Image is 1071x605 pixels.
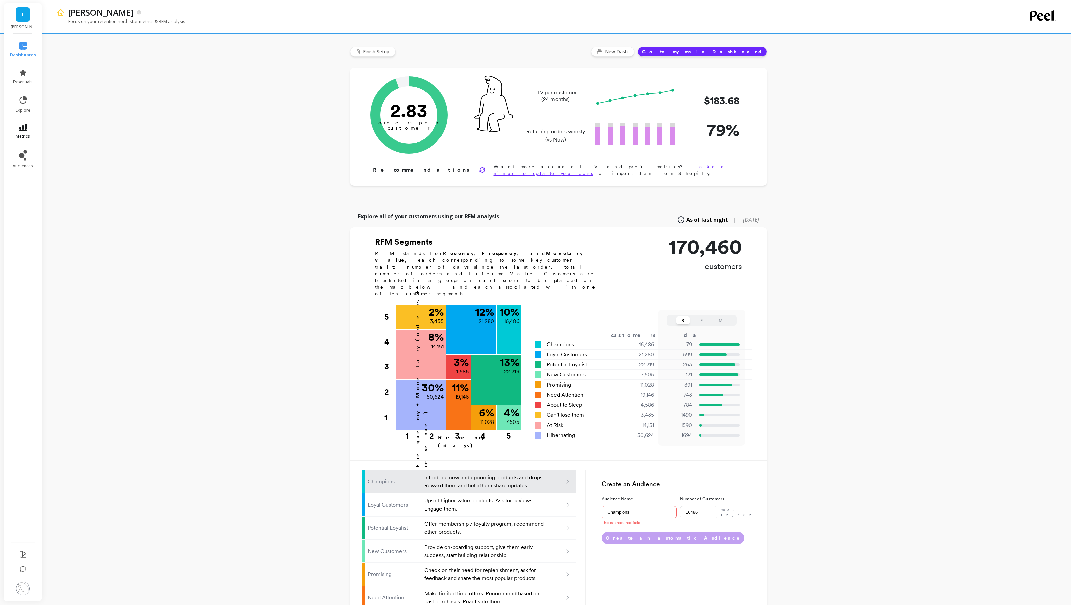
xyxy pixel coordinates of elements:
[22,11,24,18] span: L
[662,381,692,389] p: 391
[428,332,444,342] p: 8 %
[614,401,662,409] div: 4,586
[384,305,395,329] div: 5
[480,418,494,426] p: 11,028
[638,47,767,57] button: Go to my main Dashboard
[445,431,470,437] div: 3
[482,251,517,256] b: Frequency
[424,474,545,490] p: Introduce new and upcoming products and drops. Reward them and help them share updates.
[368,594,420,602] p: Need Attention
[506,418,519,426] p: 7,505
[378,120,439,126] tspan: orders per
[524,128,587,144] p: Returning orders weekly (vs New)
[547,340,574,349] span: Champions
[602,532,744,544] button: Create an automatic Audience
[668,237,742,257] p: 170,460
[16,582,30,595] img: profile picture
[384,354,395,379] div: 3
[721,507,755,518] p: max: 16,486
[602,496,676,502] label: Audience Name
[427,393,444,401] p: 50,624
[662,371,692,379] p: 121
[390,99,427,121] text: 2.83
[733,216,736,224] span: |
[686,117,739,143] p: 79%
[424,566,545,582] p: Check on their need for replenishment, ask for feedback and share the most popular products.
[547,391,583,399] span: Need Attention
[500,357,519,368] p: 13 %
[452,382,469,393] p: 11 %
[363,48,391,55] span: Finish Setup
[662,411,692,419] p: 1490
[611,331,665,339] div: customers
[602,506,676,518] input: e.g. Black friday
[504,407,519,418] p: 4 %
[662,351,692,359] p: 599
[455,393,469,401] p: 19,146
[387,125,430,131] tspan: customer
[10,52,36,58] span: dashboards
[13,79,33,85] span: essentials
[429,307,444,317] p: 2 %
[547,401,582,409] span: About to Sleep
[479,407,494,418] p: 6 %
[668,261,742,272] p: customers
[454,357,469,368] p: 3 %
[662,401,692,409] p: 784
[605,48,630,55] span: New Dash
[424,520,545,536] p: Offer membership / loyalty program, recommend other products.
[13,163,33,169] span: audiences
[443,251,474,256] b: Recency
[614,340,662,349] div: 16,486
[662,421,692,429] p: 1590
[614,381,662,389] div: 11,028
[614,351,662,359] div: 21,280
[684,331,711,339] div: days
[547,351,587,359] span: Loyal Customers
[602,480,755,489] h3: Create an Audience
[375,237,604,247] h2: RFM Segments
[614,391,662,399] div: 19,146
[614,431,662,439] div: 50,624
[16,108,30,113] span: explore
[358,212,499,220] p: Explore all of your customers using our RFM analysis
[614,361,662,369] div: 22,219
[56,8,65,16] img: header icon
[350,47,396,57] button: Finish Setup
[479,317,494,325] p: 21,280
[614,411,662,419] div: 3,435
[384,379,395,404] div: 2
[602,520,676,525] p: This is a required field
[680,496,755,502] label: Number of Customers
[743,216,759,224] span: [DATE]
[662,431,692,439] p: 1694
[686,216,728,224] span: As of last night
[430,317,444,325] p: 3,435
[494,163,745,177] p: Want more accurate LTV and profit metrics? or import them from Shopify.
[662,340,692,349] p: 79
[431,342,444,351] p: 14,151
[547,361,587,369] span: Potential Loyalist
[547,381,571,389] span: Promising
[384,329,395,354] div: 4
[368,501,420,509] p: Loyal Customers
[496,431,521,437] div: 5
[393,431,421,437] div: 1
[714,316,727,324] button: M
[368,478,420,486] p: Champions
[419,431,445,437] div: 2
[686,93,739,108] p: $183.68
[368,547,420,555] p: New Customers
[547,371,586,379] span: New Customers
[500,307,519,317] p: 10 %
[68,7,134,18] p: LUCY
[614,421,662,429] div: 14,151
[424,497,545,513] p: Upsell higher value products. Ask for reviews. Engage them.
[368,524,420,532] p: Potential Loyalist
[680,506,717,518] input: e.g. 500
[676,316,690,324] button: R
[695,316,709,324] button: F
[11,24,35,30] p: LUCY
[384,405,395,431] div: 1
[662,391,692,399] p: 743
